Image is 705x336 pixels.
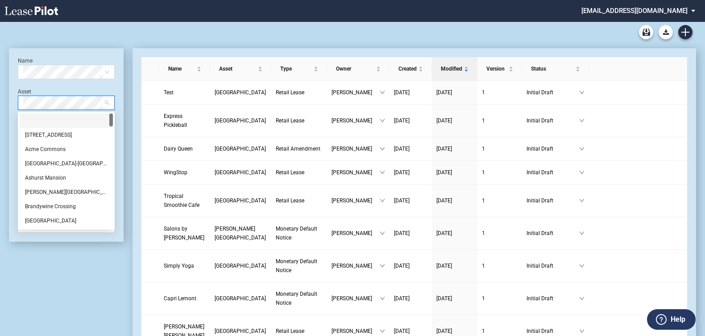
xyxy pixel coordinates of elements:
[20,199,113,214] div: Brandywine Crossing
[219,64,256,73] span: Asset
[276,327,323,336] a: Retail Lease
[276,258,317,273] span: Monetary Default Notice
[215,88,267,97] a: [GEOGRAPHIC_DATA]
[25,130,108,139] div: [STREET_ADDRESS]
[276,224,323,242] a: Monetary Default Notice
[215,169,266,176] span: Loyal Plaza
[215,263,266,269] span: Lemont Village
[215,116,267,125] a: [GEOGRAPHIC_DATA]
[579,231,585,236] span: down
[482,295,485,302] span: 1
[394,263,410,269] span: [DATE]
[436,197,452,204] span: [DATE]
[436,88,473,97] a: [DATE]
[482,146,485,152] span: 1
[276,88,323,97] a: Retail Lease
[332,196,380,205] span: [PERSON_NAME]
[394,295,410,302] span: [DATE]
[394,146,410,152] span: [DATE]
[482,327,518,336] a: 1
[482,89,485,96] span: 1
[436,89,452,96] span: [DATE]
[579,263,585,269] span: down
[527,168,579,177] span: Initial Draft
[390,57,432,81] th: Created
[159,57,210,81] th: Name
[276,144,323,153] a: Retail Amendment
[380,198,385,203] span: down
[215,118,266,124] span: Hooksett Village
[215,261,267,270] a: [GEOGRAPHIC_DATA]
[276,116,323,125] a: Retail Lease
[579,90,585,95] span: down
[164,112,206,130] a: Express Pickleball
[380,146,385,151] span: down
[215,196,267,205] a: [GEOGRAPHIC_DATA]
[482,88,518,97] a: 1
[380,170,385,175] span: down
[394,230,410,236] span: [DATE]
[436,144,473,153] a: [DATE]
[215,224,267,242] a: [PERSON_NAME][GEOGRAPHIC_DATA]
[164,193,199,208] span: Tropical Smoothie Cafe
[482,328,485,334] span: 1
[215,144,267,153] a: [GEOGRAPHIC_DATA]
[436,169,452,176] span: [DATE]
[215,168,267,177] a: [GEOGRAPHIC_DATA]
[579,118,585,123] span: down
[394,294,427,303] a: [DATE]
[215,89,266,96] span: Horizon Village
[394,88,427,97] a: [DATE]
[482,169,485,176] span: 1
[380,263,385,269] span: down
[482,229,518,238] a: 1
[482,230,485,236] span: 1
[482,263,485,269] span: 1
[25,145,108,154] div: Acme Commons
[436,327,473,336] a: [DATE]
[380,118,385,123] span: down
[20,171,113,185] div: Ashurst Mansion
[394,229,427,238] a: [DATE]
[436,295,452,302] span: [DATE]
[436,261,473,270] a: [DATE]
[332,144,380,153] span: [PERSON_NAME]
[215,197,266,204] span: Loyal Plaza
[20,156,113,171] div: Ashland-Hanover Shopping Center
[271,57,327,81] th: Type
[164,144,206,153] a: Dairy Queen
[210,57,271,81] th: Asset
[276,257,323,275] a: Monetary Default Notice
[215,294,267,303] a: [GEOGRAPHIC_DATA]
[332,229,380,238] span: [PERSON_NAME]
[276,290,323,307] a: Monetary Default Notice
[380,296,385,301] span: down
[436,116,473,125] a: [DATE]
[394,261,427,270] a: [DATE]
[522,57,589,81] th: Status
[215,226,266,241] span: Bishop's Corner
[394,168,427,177] a: [DATE]
[436,229,473,238] a: [DATE]
[394,328,410,334] span: [DATE]
[579,296,585,301] span: down
[280,64,312,73] span: Type
[332,327,380,336] span: [PERSON_NAME]
[527,144,579,153] span: Initial Draft
[436,230,452,236] span: [DATE]
[215,146,266,152] span: Westwood Shopping Center
[276,118,304,124] span: Retail Lease
[25,216,108,225] div: [GEOGRAPHIC_DATA]
[20,128,113,142] div: 9 Main St.
[436,196,473,205] a: [DATE]
[164,295,196,302] span: Capri Lemont
[527,229,579,238] span: Initial Draft
[276,328,304,334] span: Retail Lease
[164,146,193,152] span: Dairy Queen
[20,214,113,228] div: Brook Highland Shopping Center
[164,168,206,177] a: WingStop
[276,169,304,176] span: Retail Lease
[394,327,427,336] a: [DATE]
[579,198,585,203] span: down
[441,64,462,73] span: Modified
